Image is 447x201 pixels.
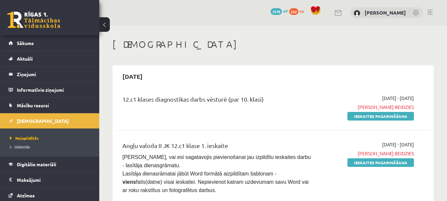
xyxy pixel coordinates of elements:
a: Ieskaites pagarināšana [347,158,414,167]
legend: Maksājumi [17,172,91,187]
a: Sākums [9,35,91,51]
span: [DATE] - [DATE] [382,95,414,102]
legend: Informatīvie ziņojumi [17,82,91,97]
span: Izlabotās [10,144,30,149]
div: Angļu valoda II JK 12.c1 klase 1. ieskaite [122,141,313,153]
a: 252 xp [289,8,307,14]
a: Maksājumi [9,172,91,187]
span: 252 [289,8,298,15]
span: Sākums [17,40,34,46]
span: Mācību resursi [17,102,49,108]
a: [PERSON_NAME] [365,9,406,16]
span: Digitālie materiāli [17,161,56,167]
span: Neizpildītās [10,135,39,141]
legend: Ziņojumi [17,67,91,82]
a: Digitālie materiāli [9,157,91,172]
span: Aktuāli [17,56,33,62]
h2: [DATE] [116,69,149,84]
span: Atzīmes [17,192,35,198]
a: 3578 mP [271,8,288,14]
a: Mācību resursi [9,98,91,113]
span: xp [299,8,304,14]
span: [PERSON_NAME] beidzies [323,104,414,111]
a: Ziņojumi [9,67,91,82]
a: [DEMOGRAPHIC_DATA] [9,113,91,128]
span: 3578 [271,8,282,15]
a: Informatīvie ziņojumi [9,82,91,97]
a: Izlabotās [10,144,93,150]
span: [DATE] - [DATE] [382,141,414,148]
a: Neizpildītās [10,135,93,141]
span: [PERSON_NAME], vai esi sagatavojis pievienošanai jau izpildītu ieskaites darbu - lasītāja dienasg... [122,154,312,193]
a: Aktuāli [9,51,91,66]
span: mP [283,8,288,14]
span: [DEMOGRAPHIC_DATA] [17,118,69,124]
span: [PERSON_NAME] beidzies [323,150,414,157]
a: Rīgas 1. Tālmācības vidusskola [7,12,60,28]
div: 12.c1 klases diagnostikas darbs vēsturē (par 10. klasi) [122,95,313,107]
strong: viens [122,179,136,185]
img: Stīvens Kuzmenko [354,10,360,17]
a: Ieskaites pagarināšana [347,112,414,121]
h1: [DEMOGRAPHIC_DATA] [112,39,434,50]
